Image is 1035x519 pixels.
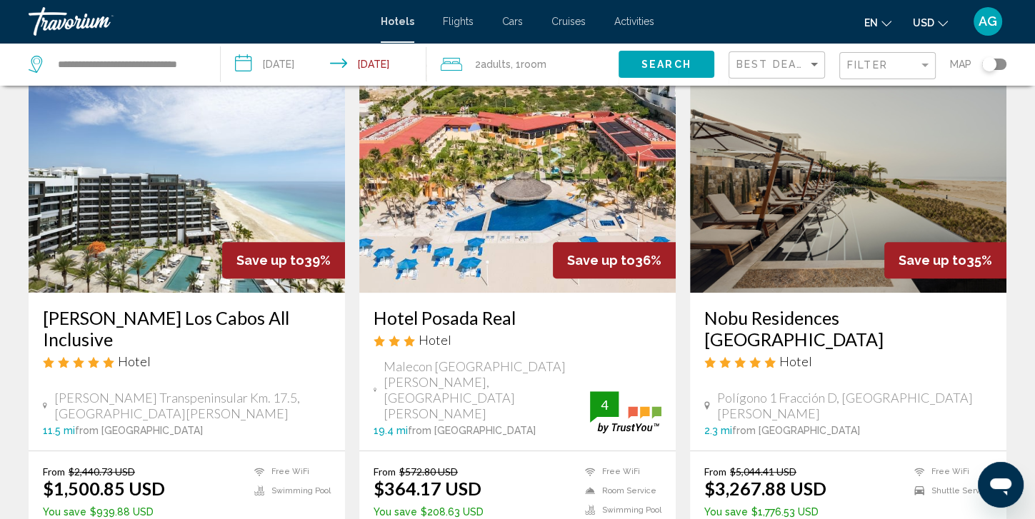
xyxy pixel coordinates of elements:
[43,307,331,350] a: [PERSON_NAME] Los Cabos All Inclusive
[221,43,427,86] button: Check-in date: Aug 31, 2025 Check-out date: Sep 4, 2025
[578,504,661,516] li: Swimming Pool
[29,64,345,293] img: Hotel image
[704,506,748,518] span: You save
[43,353,331,369] div: 5 star Hotel
[222,242,345,278] div: 39%
[913,12,948,33] button: Change currency
[43,465,65,478] span: From
[75,425,203,436] span: from [GEOGRAPHIC_DATA]
[475,54,511,74] span: 2
[43,506,86,518] span: You save
[736,59,811,70] span: Best Deals
[578,485,661,497] li: Room Service
[374,425,408,436] span: 19.4 mi
[730,465,796,478] del: $5,044.41 USD
[426,43,619,86] button: Travelers: 2 adults, 0 children
[704,465,726,478] span: From
[43,425,75,436] span: 11.5 mi
[704,353,992,369] div: 5 star Hotel
[864,12,891,33] button: Change language
[839,51,936,81] button: Filter
[374,506,417,518] span: You save
[54,390,331,421] span: [PERSON_NAME] Transpeninsular Km. 17.5, [GEOGRAPHIC_DATA][PERSON_NAME]
[704,506,826,518] p: $1,776.53 USD
[551,16,586,27] a: Cruises
[399,465,458,478] del: $572.80 USD
[884,242,1006,278] div: 35%
[567,253,635,268] span: Save up to
[641,59,691,71] span: Search
[374,465,396,478] span: From
[481,59,511,70] span: Adults
[419,332,451,348] span: Hotel
[969,6,1006,36] button: User Menu
[732,425,860,436] span: from [GEOGRAPHIC_DATA]
[511,54,546,74] span: , 1
[247,485,331,497] li: Swimming Pool
[521,59,546,70] span: Room
[971,58,1006,71] button: Toggle map
[590,396,619,413] div: 4
[359,64,676,293] img: Hotel image
[690,64,1006,293] img: Hotel image
[247,465,331,478] li: Free WiFi
[236,253,304,268] span: Save up to
[374,478,481,499] ins: $364.17 USD
[29,7,366,36] a: Travorium
[717,390,992,421] span: Polígono 1 Fracción D, [GEOGRAPHIC_DATA][PERSON_NAME]
[590,391,661,433] img: trustyou-badge.svg
[118,353,151,369] span: Hotel
[614,16,654,27] a: Activities
[704,307,992,350] a: Nobu Residences [GEOGRAPHIC_DATA]
[374,332,661,348] div: 3 star Hotel
[978,462,1024,508] iframe: Button to launch messaging window
[408,425,536,436] span: from [GEOGRAPHIC_DATA]
[704,478,826,499] ins: $3,267.88 USD
[69,465,135,478] del: $2,440.73 USD
[381,16,414,27] a: Hotels
[43,478,165,499] ins: $1,500.85 USD
[619,51,714,77] button: Search
[913,17,934,29] span: USD
[374,506,484,518] p: $208.63 USD
[384,358,590,421] span: Malecon [GEOGRAPHIC_DATA][PERSON_NAME], [GEOGRAPHIC_DATA][PERSON_NAME]
[899,253,966,268] span: Save up to
[847,59,888,71] span: Filter
[502,16,523,27] a: Cars
[553,242,676,278] div: 36%
[907,485,992,497] li: Shuttle Service
[907,465,992,478] li: Free WiFi
[43,506,165,518] p: $939.88 USD
[578,465,661,478] li: Free WiFi
[864,17,878,29] span: en
[704,425,732,436] span: 2.3 mi
[950,54,971,74] span: Map
[736,59,821,71] mat-select: Sort by
[979,14,997,29] span: AG
[779,353,812,369] span: Hotel
[443,16,474,27] a: Flights
[374,307,661,328] a: Hotel Posada Real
